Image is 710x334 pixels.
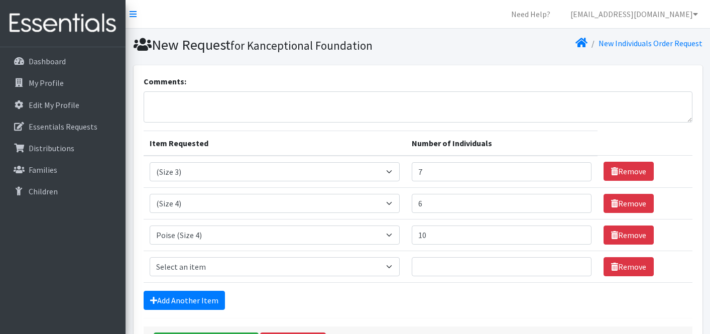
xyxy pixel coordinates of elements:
[29,56,66,66] p: Dashboard
[29,143,74,153] p: Distributions
[604,162,654,181] a: Remove
[4,73,122,93] a: My Profile
[562,4,706,24] a: [EMAIL_ADDRESS][DOMAIN_NAME]
[4,138,122,158] a: Distributions
[4,51,122,71] a: Dashboard
[604,194,654,213] a: Remove
[604,257,654,276] a: Remove
[134,36,414,54] h1: New Request
[4,7,122,40] img: HumanEssentials
[29,78,64,88] p: My Profile
[144,131,406,156] th: Item Requested
[599,38,702,48] a: New Individuals Order Request
[144,75,186,87] label: Comments:
[230,38,373,53] small: for Kanceptional Foundation
[144,291,225,310] a: Add Another Item
[4,117,122,137] a: Essentials Requests
[29,100,79,110] p: Edit My Profile
[4,160,122,180] a: Families
[29,122,97,132] p: Essentials Requests
[503,4,558,24] a: Need Help?
[406,131,598,156] th: Number of Individuals
[29,186,58,196] p: Children
[604,226,654,245] a: Remove
[4,95,122,115] a: Edit My Profile
[4,181,122,201] a: Children
[29,165,57,175] p: Families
